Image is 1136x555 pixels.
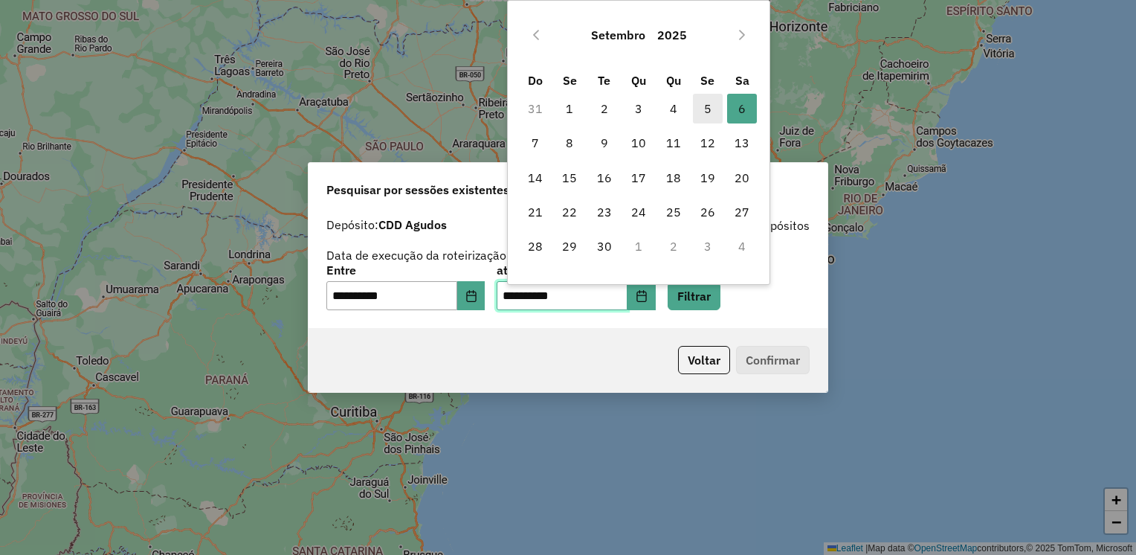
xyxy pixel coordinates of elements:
span: 25 [659,197,688,227]
td: 15 [552,161,587,195]
span: 4 [659,94,688,123]
span: 16 [590,163,619,193]
label: Data de execução da roteirização: [326,246,510,264]
td: 11 [656,126,690,160]
td: 4 [725,229,759,263]
td: 9 [587,126,622,160]
button: Choose Date [457,281,485,311]
td: 10 [622,126,656,160]
td: 13 [725,126,759,160]
span: 5 [693,94,723,123]
span: 17 [624,163,653,193]
td: 16 [587,161,622,195]
span: 10 [624,128,653,158]
span: 15 [555,163,584,193]
td: 29 [552,229,587,263]
td: 6 [725,92,759,126]
td: 1 [552,92,587,126]
span: 11 [659,128,688,158]
span: 8 [555,128,584,158]
button: Choose Year [651,17,693,53]
td: 17 [622,161,656,195]
td: 19 [691,161,725,195]
td: 1 [622,229,656,263]
span: 22 [555,197,584,227]
td: 3 [622,92,656,126]
span: 30 [590,231,619,261]
span: 14 [520,163,550,193]
td: 20 [725,161,759,195]
button: Next Month [730,23,754,47]
span: 23 [590,197,619,227]
span: 9 [590,128,619,158]
label: Entre [326,261,485,279]
label: Depósito: [326,216,447,234]
span: Te [598,73,610,88]
span: 24 [624,197,653,227]
td: 27 [725,195,759,229]
span: 19 [693,163,723,193]
td: 12 [691,126,725,160]
td: 21 [518,195,552,229]
td: 18 [656,161,690,195]
td: 2 [656,229,690,263]
span: 3 [624,94,653,123]
button: Voltar [678,346,730,374]
td: 23 [587,195,622,229]
span: Pesquisar por sessões existentes [326,181,509,199]
span: 18 [659,163,688,193]
button: Choose Month [585,17,651,53]
span: 13 [727,128,757,158]
span: 7 [520,128,550,158]
button: Choose Date [627,281,656,311]
span: Qu [631,73,646,88]
span: 29 [555,231,584,261]
label: até [497,261,655,279]
span: 2 [590,94,619,123]
td: 28 [518,229,552,263]
span: Se [700,73,714,88]
button: Previous Month [524,23,548,47]
span: 6 [727,94,757,123]
span: Sa [735,73,749,88]
td: 31 [518,92,552,126]
td: 5 [691,92,725,126]
td: 4 [656,92,690,126]
span: Qu [666,73,681,88]
td: 2 [587,92,622,126]
strong: CDD Agudos [378,217,447,232]
span: 28 [520,231,550,261]
span: 12 [693,128,723,158]
span: 1 [555,94,584,123]
td: 30 [587,229,622,263]
td: 7 [518,126,552,160]
td: 8 [552,126,587,160]
td: 24 [622,195,656,229]
button: Filtrar [668,282,720,310]
td: 26 [691,195,725,229]
span: Se [563,73,577,88]
span: 26 [693,197,723,227]
td: 14 [518,161,552,195]
span: 27 [727,197,757,227]
td: 22 [552,195,587,229]
td: 3 [691,229,725,263]
span: 21 [520,197,550,227]
td: 25 [656,195,690,229]
span: Do [528,73,543,88]
span: 20 [727,163,757,193]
